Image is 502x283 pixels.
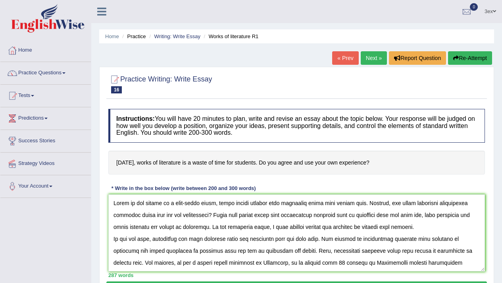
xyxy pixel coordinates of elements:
li: Works of literature R1 [202,33,259,40]
a: Next » [361,51,387,65]
a: Strategy Videos [0,153,91,173]
div: 287 words [108,271,485,279]
span: 0 [470,3,478,11]
a: Tests [0,85,91,105]
a: Writing: Write Essay [154,33,200,39]
a: Home [105,33,119,39]
a: Your Account [0,175,91,195]
a: Success Stories [0,130,91,150]
button: Report Question [389,51,446,65]
button: Re-Attempt [448,51,492,65]
span: 16 [111,86,122,93]
a: « Prev [332,51,358,65]
b: Instructions: [116,115,155,122]
a: Home [0,39,91,59]
h2: Practice Writing: Write Essay [108,74,212,93]
h4: [DATE], works of literature is a waste of time for students. Do you agree and use your own experi... [108,151,485,175]
div: * Write in the box below (write between 200 and 300 words) [108,184,259,192]
a: Practice Questions [0,62,91,82]
h4: You will have 20 minutes to plan, write and revise an essay about the topic below. Your response ... [108,109,485,143]
a: Predictions [0,107,91,127]
li: Practice [120,33,146,40]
